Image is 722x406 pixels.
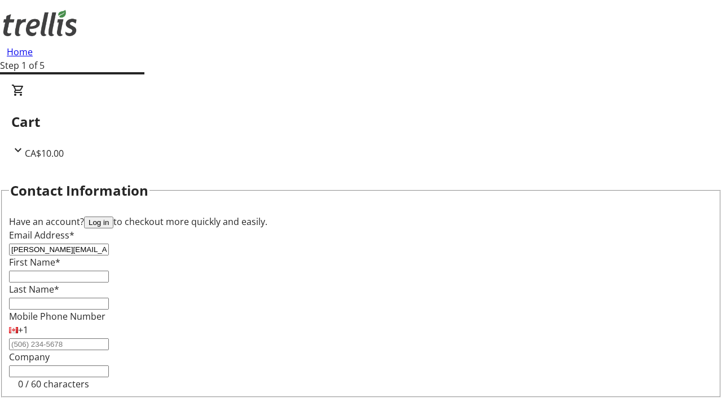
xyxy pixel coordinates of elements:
[10,180,148,201] h2: Contact Information
[84,217,113,228] button: Log in
[9,229,74,241] label: Email Address*
[9,338,109,350] input: (506) 234-5678
[9,310,105,323] label: Mobile Phone Number
[11,112,711,132] h2: Cart
[9,283,59,295] label: Last Name*
[11,83,711,160] div: CartCA$10.00
[18,378,89,390] tr-character-limit: 0 / 60 characters
[9,215,713,228] div: Have an account? to checkout more quickly and easily.
[9,256,60,268] label: First Name*
[25,147,64,160] span: CA$10.00
[9,351,50,363] label: Company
